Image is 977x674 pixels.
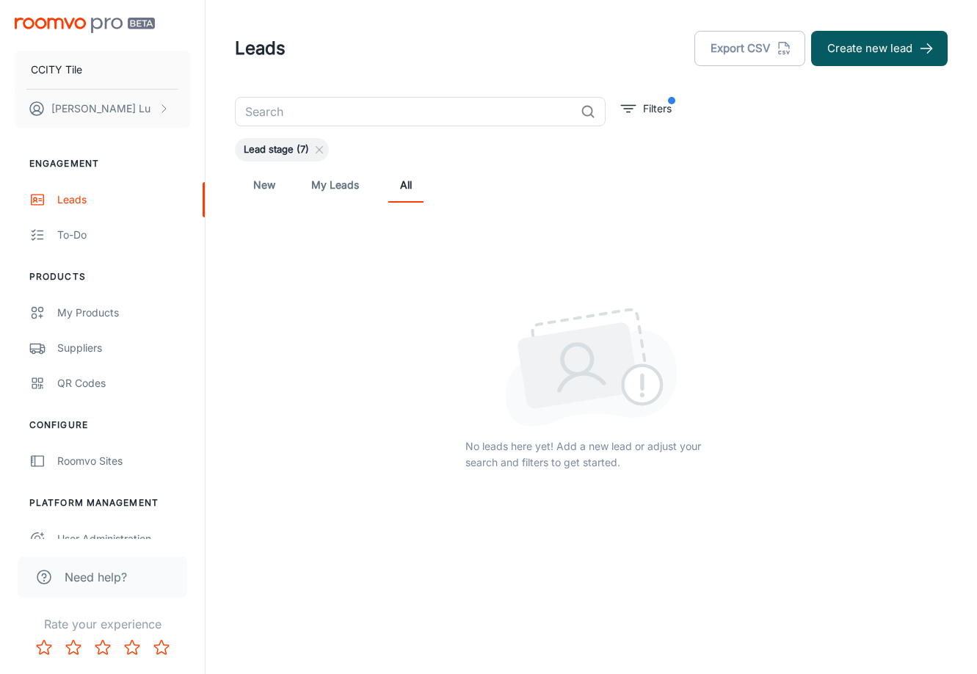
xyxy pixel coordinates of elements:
button: Rate 3 star [88,633,117,662]
p: No leads here yet! Add a new lead or adjust your search and filters to get started. [465,438,717,471]
p: Filters [643,101,672,117]
div: My Products [57,305,190,321]
div: Leads [57,192,190,208]
span: Need help? [65,568,127,586]
button: Export CSV [694,31,805,66]
button: filter [617,97,675,120]
p: Rate your experience [12,615,193,633]
div: Roomvo Sites [57,453,190,469]
button: Rate 1 star [29,633,59,662]
button: Create new lead [811,31,948,66]
img: Roomvo PRO Beta [15,18,155,33]
a: My Leads [311,167,359,203]
div: User Administration [57,531,190,547]
button: Rate 4 star [117,633,147,662]
p: CCITY Tile [31,62,82,78]
a: New [247,167,282,203]
img: lead_empty_state.png [505,308,678,427]
input: Search [235,97,575,126]
div: Suppliers [57,340,190,356]
button: CCITY Tile [15,51,190,89]
div: QR Codes [57,375,190,391]
button: Rate 5 star [147,633,176,662]
div: To-do [57,227,190,243]
button: [PERSON_NAME] Lu [15,90,190,128]
a: All [388,167,424,203]
span: Lead stage (7) [235,142,318,157]
button: Rate 2 star [59,633,88,662]
p: [PERSON_NAME] Lu [51,101,150,117]
h1: Leads [235,35,286,62]
div: Lead stage (7) [235,138,329,162]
